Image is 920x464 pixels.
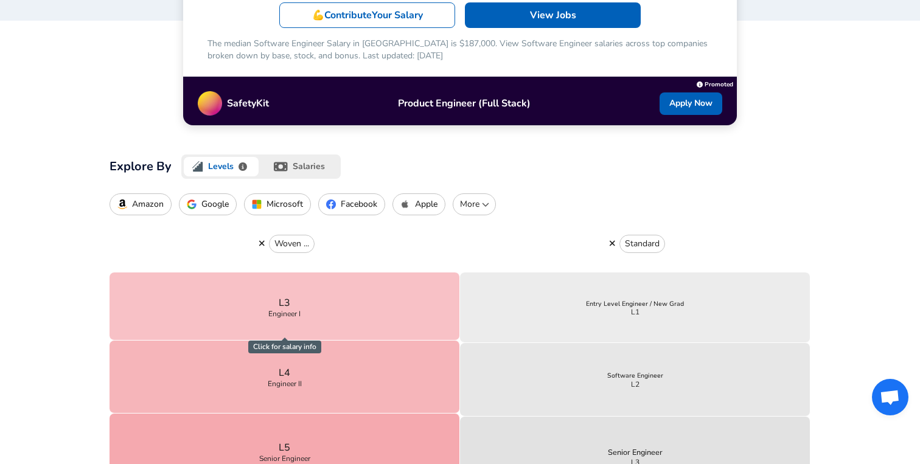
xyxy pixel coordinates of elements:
[279,365,290,380] p: L4
[341,199,377,209] p: Facebook
[274,238,309,250] p: Woven ...
[279,440,290,455] p: L5
[465,2,641,28] a: View Jobs
[110,157,172,176] h2: Explore By
[619,235,665,253] button: Standard
[460,343,810,417] button: Software EngineerL2
[530,8,576,23] p: View Jobs
[607,371,663,381] p: Software Engineer
[181,154,261,179] button: levels.fyi logoLevels
[269,235,315,253] button: Woven ...
[179,193,237,215] button: Google
[268,310,301,317] span: Engineer I
[372,9,423,22] span: Your Salary
[192,161,203,172] img: levels.fyi logo
[110,341,460,414] button: L4Engineer II
[132,199,164,209] p: Amazon
[187,199,197,209] img: GoogleIcon
[631,381,639,388] span: L2
[198,91,222,116] img: Promo Logo
[392,193,445,215] button: Apple
[201,199,229,209] p: Google
[268,380,302,387] span: Engineer II
[279,296,290,310] p: L3
[458,198,490,210] p: More
[697,78,733,89] a: Promoted
[608,447,663,459] p: Senior Engineer
[660,92,722,115] a: Apply Now
[586,299,684,309] p: Entry Level Engineer / New Grad
[227,96,269,111] p: SafetyKit
[261,154,341,179] button: salaries
[625,238,660,250] p: Standard
[117,199,127,209] img: AmazonIcon
[110,193,172,215] button: Amazon
[259,455,310,462] span: Senior Engineer
[318,193,385,215] button: Facebook
[415,199,437,209] p: Apple
[267,199,303,209] p: Microsoft
[326,199,336,209] img: FacebookIcon
[312,8,423,23] p: 💪 Contribute
[400,199,410,209] img: AppleIcon
[110,272,460,340] button: L3Engineer I
[872,379,908,415] div: Open chat
[460,272,810,342] button: Entry Level Engineer / New GradL1
[631,308,639,316] span: L1
[244,193,311,215] button: Microsoft
[453,193,496,215] button: More
[269,96,660,111] p: Product Engineer (Full Stack)
[207,38,713,62] p: The median Software Engineer Salary in [GEOGRAPHIC_DATA] is $187,000. View Software Engineer sala...
[279,2,455,28] a: 💪ContributeYour Salary
[252,199,262,209] img: MicrosoftIcon
[248,341,321,353] span: Click for salary info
